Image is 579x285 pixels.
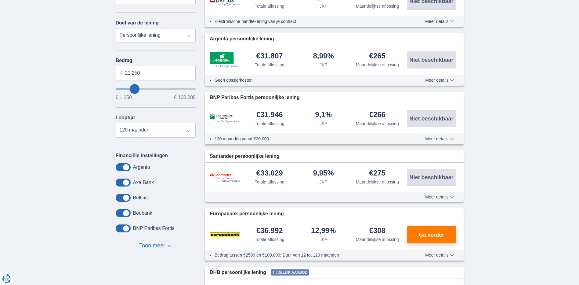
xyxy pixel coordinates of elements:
div: Totale aflossing [255,120,284,127]
div: JKP [320,236,327,242]
label: Bedrag [116,58,196,63]
div: Totale aflossing [255,236,284,242]
div: JKP [320,179,327,185]
li: 120 maanden vanaf €20.000 [215,136,403,142]
label: Doel van de lening [116,20,159,26]
div: JKP [320,62,327,68]
div: Maandelijkse aflossing [356,62,399,68]
div: €31.807 [256,52,283,61]
button: Meer details [421,19,458,24]
div: 12,99% [311,227,336,235]
span: € 100.000 [174,95,196,100]
span: Meer details [425,137,454,141]
div: €36.992 [256,227,283,235]
div: Totale aflossing [255,179,284,185]
span: BNP Paribas Fortis persoonlijke lening [210,94,300,101]
div: €308 [369,227,385,235]
div: Totale aflossing [255,62,284,68]
label: Financiële instellingen [116,153,168,158]
span: Meer details [425,19,454,24]
span: Niet beschikbaar [409,116,453,121]
button: Meer details [421,194,458,199]
span: € [121,69,123,76]
div: Maandelijkse aflossing [356,179,399,185]
div: Maandelijkse aflossing [356,120,399,127]
div: Maandelijkse aflossing [356,3,399,9]
span: Niet beschikbaar [409,57,453,63]
img: product.pl.alt BNP Paribas Fortis [210,114,240,123]
div: 9,95% [313,169,334,178]
span: Meer details [425,195,454,199]
span: Meer details [425,253,454,257]
div: €265 [369,52,385,61]
div: Totale aflossing [255,3,284,9]
span: ▼ [168,245,172,247]
span: Tijdelijk aanbod [271,269,309,276]
input: wantToBorrow [116,88,196,90]
span: Niet beschikbaar [409,175,453,180]
div: JKP [320,3,327,9]
div: Maandelijkse aflossing [356,236,399,242]
button: Meer details [421,78,458,83]
button: Toon meer ▼ [137,242,174,250]
button: Niet beschikbaar [407,169,456,186]
span: Santander persoonlijke lening [210,153,280,160]
div: €266 [369,111,385,119]
span: Europabank persoonlijke lening [210,210,284,217]
div: 9,1% [315,111,332,119]
span: Meer details [425,78,454,82]
li: Bedrag tussen €2500 en €100.000; Duur van 12 tot 120 maanden [215,252,403,258]
label: Axa Bank [133,180,154,185]
button: Niet beschikbaar [407,110,456,127]
button: Ga verder [407,226,456,243]
div: JKP [320,120,327,127]
label: Looptijd [116,115,135,120]
span: Argenta persoonlijke lening [210,35,274,43]
label: Belfius [133,195,148,201]
label: Argenta [133,165,150,170]
button: Niet beschikbaar [407,51,456,68]
div: €275 [369,169,385,178]
img: product.pl.alt Europabank [210,227,240,242]
div: €31.946 [256,111,283,119]
span: € 1.250 [116,95,132,100]
span: Ga verder [418,232,444,238]
button: Meer details [421,136,458,141]
div: €33.029 [256,169,283,178]
span: DHB persoonlijke lening [210,269,266,276]
li: Elektronische handtekening van je contract [215,18,403,24]
label: BNP Paribas Fortis [133,226,175,231]
span: Toon meer [139,242,165,250]
div: 8,99% [313,52,334,61]
button: Meer details [421,253,458,257]
li: Geen dossierkosten [215,77,403,83]
img: product.pl.alt Argenta [210,52,240,68]
label: Beobank [133,210,152,216]
img: product.pl.alt Santander [210,172,240,182]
